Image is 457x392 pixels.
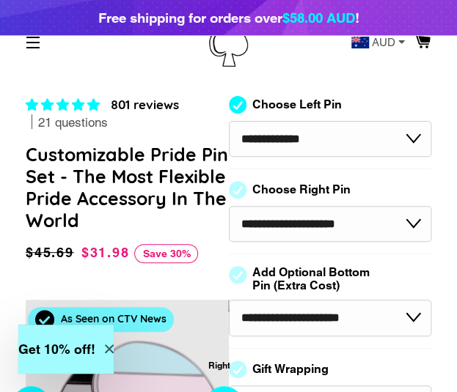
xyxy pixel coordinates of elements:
[26,97,103,112] span: 4.83 stars
[81,245,130,260] span: $31.98
[252,266,376,292] label: Add Optional Bottom Pin (Extra Cost)
[26,144,229,232] h1: Customizable Pride Pin Set - The Most Flexible Pride Accessory In The World
[26,243,78,263] span: $45.69
[98,7,359,28] div: Free shipping for orders over !
[209,19,247,67] img: Pin-Ace
[134,244,198,263] span: Save 30%
[252,363,329,376] label: Gift Wrapping
[38,114,108,132] span: 21 questions
[282,10,355,26] span: $58.00 AUD
[372,37,395,48] span: AUD
[252,98,342,111] label: Choose Left Pin
[252,183,351,196] label: Choose Right Pin
[111,97,179,112] span: 801 reviews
